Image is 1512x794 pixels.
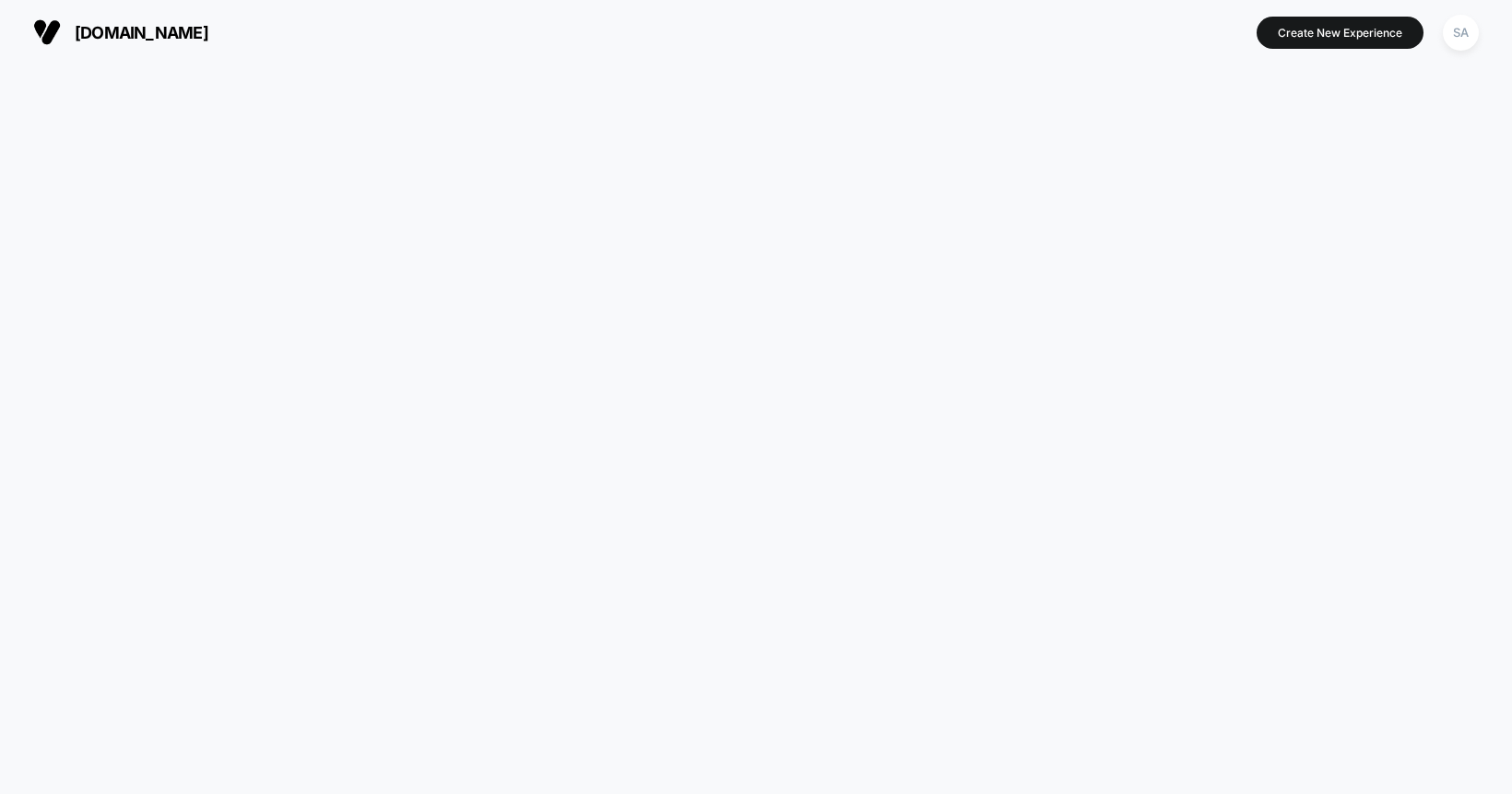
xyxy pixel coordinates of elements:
div: SA [1443,15,1479,51]
button: SA [1437,14,1484,52]
img: Visually logo [33,18,61,46]
span: [DOMAIN_NAME] [75,23,208,42]
button: Create New Experience [1257,17,1423,49]
button: [DOMAIN_NAME] [28,18,214,47]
